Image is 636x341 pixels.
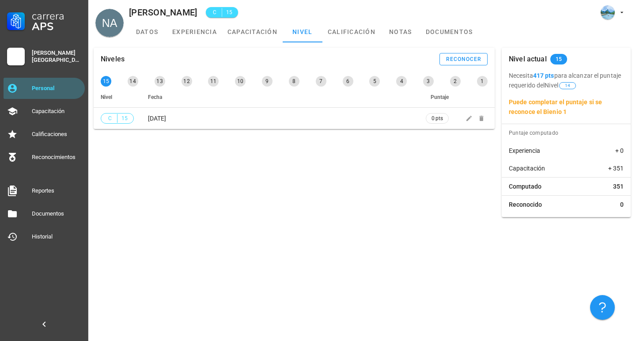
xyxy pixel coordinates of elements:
b: 417 pts [533,72,554,79]
div: [PERSON_NAME][GEOGRAPHIC_DATA] [32,49,81,64]
th: Puntaje [419,87,456,108]
p: Necesita para alcanzar el puntaje requerido del [509,71,624,90]
div: 10 [235,76,246,87]
th: Fecha [141,87,419,108]
span: 351 [613,182,624,191]
div: Capacitación [32,108,81,115]
span: 0 [620,200,624,209]
div: 4 [396,76,407,87]
span: Nivel [101,94,112,100]
a: nivel [283,21,322,42]
a: Capacitación [4,101,85,122]
a: Documentos [4,203,85,224]
span: C [106,114,114,123]
a: Personal [4,78,85,99]
div: avatar [601,5,615,19]
th: Nivel [94,87,141,108]
div: 12 [182,76,192,87]
div: [PERSON_NAME] [129,8,197,17]
span: 15 [226,8,233,17]
a: Reportes [4,180,85,201]
div: 11 [208,76,219,87]
div: 7 [316,76,326,87]
div: APS [32,21,81,32]
a: experiencia [167,21,222,42]
span: 0 pts [432,114,443,123]
div: Reportes [32,187,81,194]
div: Documentos [32,210,81,217]
span: Experiencia [509,146,540,155]
span: C [211,8,218,17]
div: 3 [423,76,434,87]
span: NA [102,9,117,37]
a: Reconocimientos [4,147,85,168]
div: Personal [32,85,81,92]
div: reconocer [446,56,482,62]
a: capacitación [222,21,283,42]
span: 15 [121,114,128,123]
span: Nivel [545,82,577,89]
span: Capacitación [509,164,545,173]
div: 15 [101,76,111,87]
a: Historial [4,226,85,247]
div: Puntaje computado [505,124,631,142]
div: 13 [155,76,165,87]
div: Carrera [32,11,81,21]
span: + 0 [615,146,624,155]
div: 2 [450,76,461,87]
div: Calificaciones [32,131,81,138]
button: reconocer [439,53,488,65]
div: 5 [369,76,380,87]
span: 15 [556,54,562,64]
a: notas [381,21,420,42]
b: Puede completar el puntaje si se reconoce el Bienio 1 [509,99,602,115]
div: 6 [343,76,353,87]
div: 1 [477,76,488,87]
div: 8 [289,76,299,87]
a: Calificaciones [4,124,85,145]
div: Historial [32,233,81,240]
span: Fecha [148,94,162,100]
span: Puntaje [431,94,449,100]
div: 14 [128,76,138,87]
a: documentos [420,21,478,42]
span: Computado [509,182,541,191]
span: 14 [565,83,570,89]
div: 9 [262,76,273,87]
div: avatar [95,9,124,37]
span: [DATE] [148,115,166,122]
span: Reconocido [509,200,542,209]
a: datos [127,21,167,42]
div: Nivel actual [509,48,547,71]
div: Niveles [101,48,125,71]
a: calificación [322,21,381,42]
span: + 351 [608,164,624,173]
div: Reconocimientos [32,154,81,161]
